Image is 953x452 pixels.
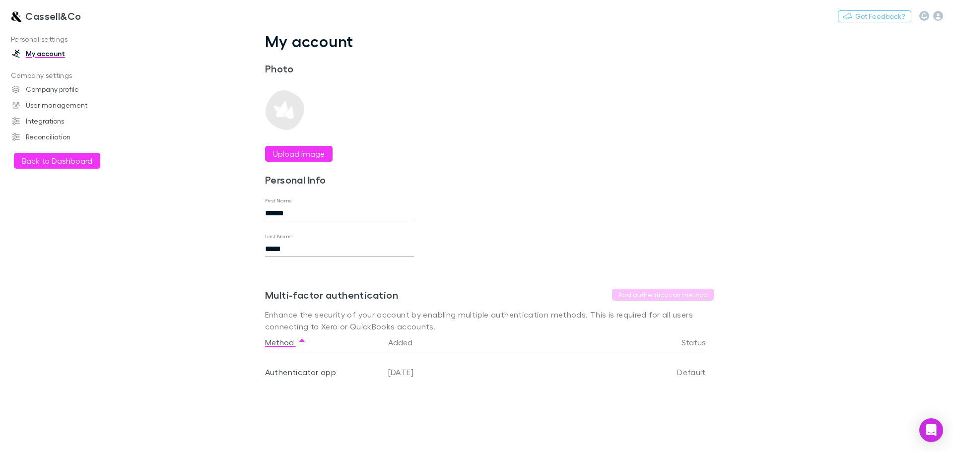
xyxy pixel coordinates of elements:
label: Last Name [265,233,292,240]
img: Cassell&Co's Logo [10,10,21,22]
h3: Cassell&Co [25,10,81,22]
div: [DATE] [384,352,616,392]
p: Personal settings [2,33,134,46]
div: Authenticator app [265,352,380,392]
a: Company profile [2,81,134,97]
p: Company settings [2,69,134,82]
div: Default [616,352,706,392]
button: Back to Dashboard [14,153,100,169]
button: Got Feedback? [838,10,911,22]
h3: Photo [265,63,414,74]
div: Open Intercom Messenger [919,418,943,442]
h1: My account [265,32,714,51]
a: Integrations [2,113,134,129]
button: Added [388,332,424,352]
h3: Multi-factor authentication [265,289,398,301]
label: Upload image [273,148,325,160]
label: First Name [265,197,292,204]
button: Status [681,332,718,352]
button: Method [265,332,306,352]
a: Cassell&Co [4,4,87,28]
button: Upload image [265,146,333,162]
a: User management [2,97,134,113]
img: Preview [265,90,305,130]
h3: Personal Info [265,174,414,186]
button: Add authentication method [612,289,714,301]
p: Enhance the security of your account by enabling multiple authentication methods. This is require... [265,309,714,332]
a: Reconciliation [2,129,134,145]
a: My account [2,46,134,62]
